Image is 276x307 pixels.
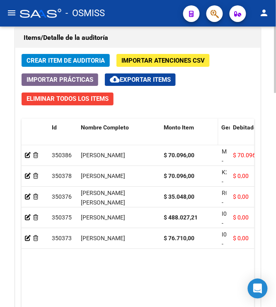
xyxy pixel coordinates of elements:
[27,57,105,64] span: Crear Item de Auditoria
[222,231,242,275] span: I01 - Integral Salud (GILSA)
[222,210,242,255] span: I01 - Integral Salud (GILSA)
[164,173,194,179] strong: $ 70.096,00
[116,54,210,67] button: Importar Atenciones CSV
[248,279,268,299] div: Open Intercom Messenger
[259,8,269,18] mat-icon: person
[52,193,72,200] span: 350376
[222,190,266,215] span: R02 - [PERSON_NAME]
[24,31,252,44] h1: Items/Detalle de la auditoría
[81,214,125,221] span: [PERSON_NAME]
[81,173,125,179] span: [PERSON_NAME]
[233,173,249,179] span: $ 0,00
[121,57,205,64] span: Importar Atenciones CSV
[52,214,72,221] span: 350375
[52,124,57,131] span: Id
[22,93,114,105] button: Eliminar Todos los Items
[164,193,194,200] strong: $ 35.048,00
[22,54,110,67] button: Crear Item de Auditoria
[81,190,125,206] span: [PERSON_NAME] [PERSON_NAME]
[164,124,194,131] span: Monto Item
[110,76,171,83] span: Exportar Items
[22,73,98,86] button: Importar Prácticas
[77,119,160,155] datatable-header-cell: Nombre Completo
[52,235,72,241] span: 350373
[52,152,72,158] span: 350386
[160,119,218,155] datatable-header-cell: Monto Item
[52,173,72,179] span: 350378
[81,152,125,158] span: [PERSON_NAME]
[233,124,269,131] span: Debitado Tot.
[7,8,17,18] mat-icon: menu
[110,74,120,84] mat-icon: cloud_download
[233,152,264,158] span: $ 70.096,00
[48,119,77,155] datatable-header-cell: Id
[164,152,194,158] strong: $ 70.096,00
[81,124,129,131] span: Nombre Completo
[81,235,125,241] span: [PERSON_NAME]
[27,76,93,83] span: Importar Prácticas
[233,193,249,200] span: $ 0,00
[233,214,249,221] span: $ 0,00
[222,148,245,183] span: M01 - Medicina Esencial
[164,214,198,221] strong: $ 488.027,21
[65,4,105,22] span: - OSMISS
[105,73,176,86] button: Exportar Items
[222,169,245,204] span: K29 - Belgrano Salud
[218,119,230,155] datatable-header-cell: Gerenciador
[27,95,109,102] span: Eliminar Todos los Items
[164,235,194,241] strong: $ 76.710,00
[233,235,249,241] span: $ 0,00
[222,124,254,131] span: Gerenciador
